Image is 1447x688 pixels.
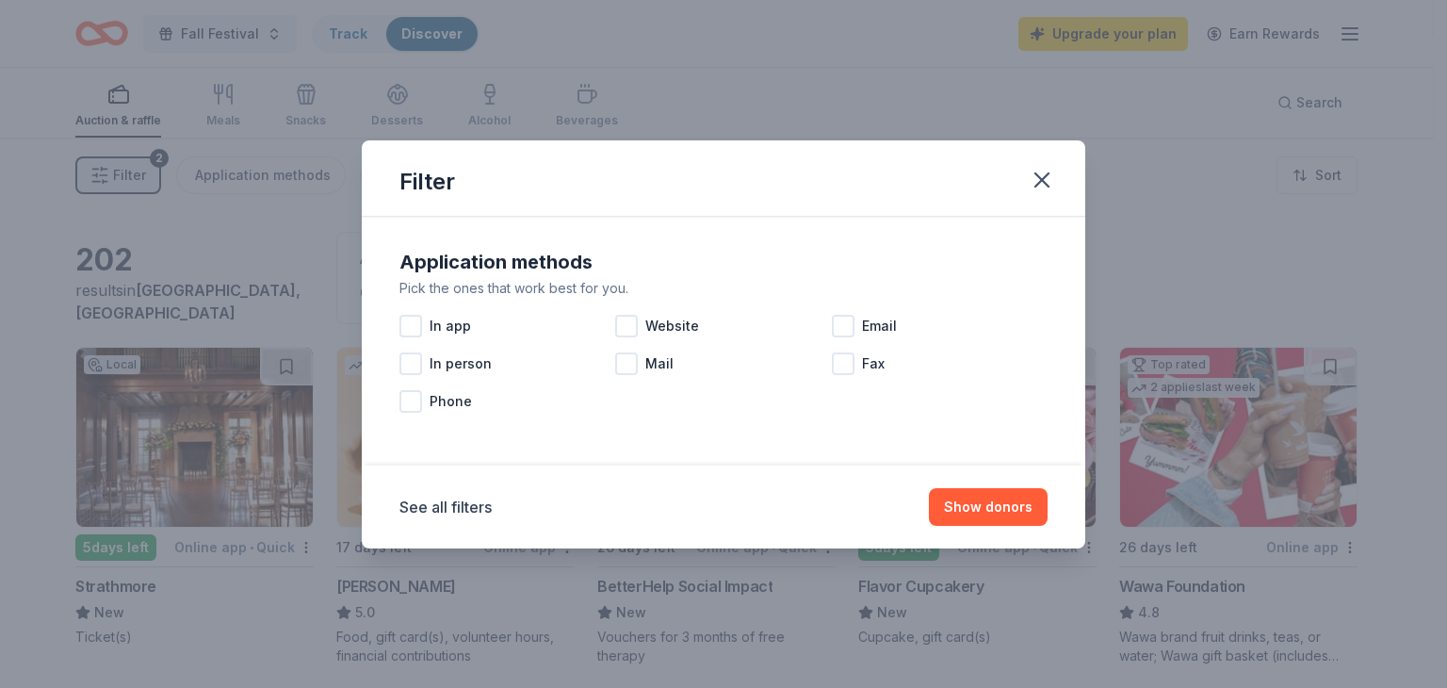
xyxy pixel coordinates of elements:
button: See all filters [399,496,492,518]
span: Mail [645,352,674,375]
div: Filter [399,167,455,197]
span: Phone [430,390,472,413]
div: Application methods [399,247,1048,277]
button: Show donors [929,488,1048,526]
span: Email [862,315,897,337]
div: Pick the ones that work best for you. [399,277,1048,300]
span: In person [430,352,492,375]
span: Fax [862,352,885,375]
span: Website [645,315,699,337]
span: In app [430,315,471,337]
